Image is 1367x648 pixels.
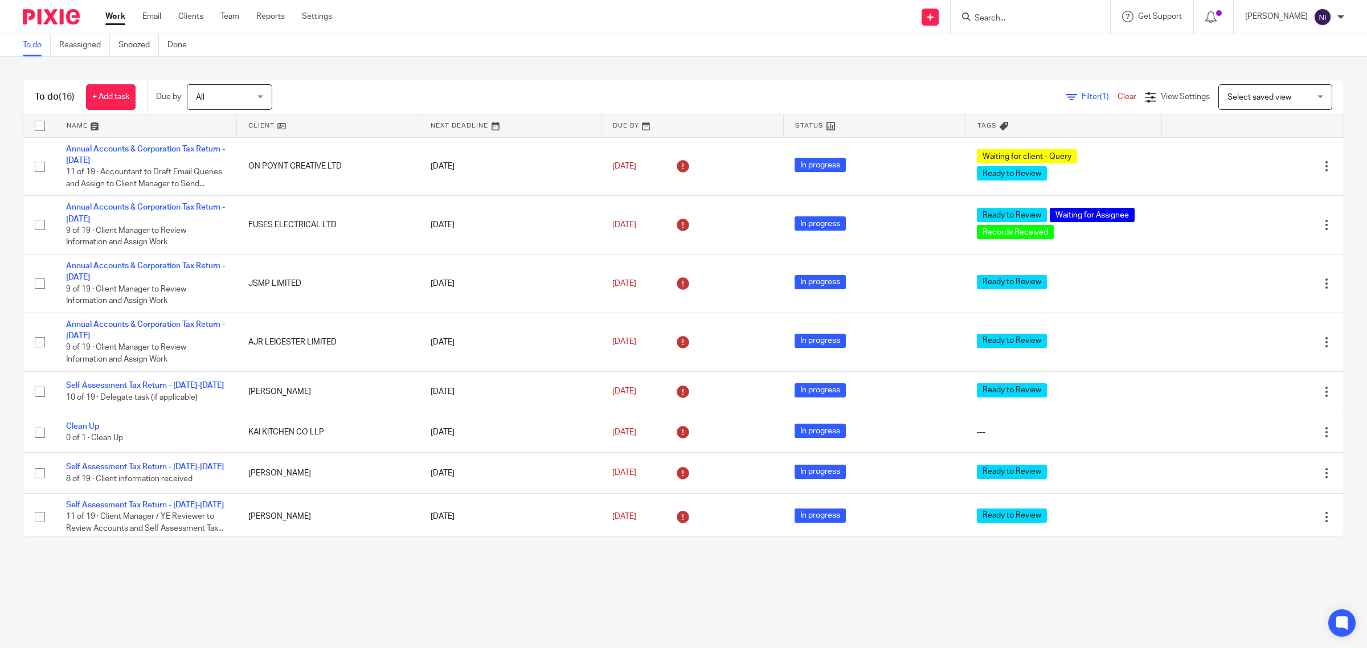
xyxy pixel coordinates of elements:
[237,255,419,313] td: JSMP LIMITED
[795,216,846,231] span: In progress
[419,313,601,371] td: [DATE]
[66,227,186,247] span: 9 of 19 · Client Manager to Review Information and Assign Work
[196,93,204,101] span: All
[167,34,195,56] a: Done
[419,493,601,540] td: [DATE]
[302,11,332,22] a: Settings
[1082,93,1118,101] span: Filter
[419,255,601,313] td: [DATE]
[237,412,419,453] td: KAI KITCHEN CO LLP
[612,512,636,520] span: [DATE]
[795,275,846,289] span: In progress
[795,508,846,523] span: In progress
[612,221,636,229] span: [DATE]
[66,344,186,364] span: 9 of 19 · Client Manager to Review Information and Assign Work
[1118,93,1136,101] a: Clear
[156,91,181,102] p: Due by
[795,465,846,479] span: In progress
[612,469,636,477] span: [DATE]
[66,145,225,165] a: Annual Accounts & Corporation Tax Return - [DATE]
[795,424,846,438] span: In progress
[66,393,198,401] span: 10 of 19 · Delegate task (if applicable)
[66,168,222,188] span: 11 of 19 · Accountant to Draft Email Queries and Assign to Client Manager to Send...
[977,225,1054,239] span: Records Received
[66,463,224,471] a: Self Assessment Tax Return - [DATE]-[DATE]
[66,501,224,509] a: Self Assessment Tax Return - [DATE]-[DATE]
[977,122,997,129] span: Tags
[59,34,110,56] a: Reassigned
[256,11,285,22] a: Reports
[142,11,161,22] a: Email
[237,313,419,371] td: AJR LEICESTER LIMITED
[795,158,846,172] span: In progress
[66,423,99,430] a: Clean Up
[178,11,203,22] a: Clients
[66,382,224,389] a: Self Assessment Tax Return - [DATE]-[DATE]
[419,412,601,453] td: [DATE]
[66,512,223,532] span: 11 of 19 · Client Manager / YE Reviewer to Review Accounts and Self Assessment Tax...
[66,434,123,442] span: 0 of 1 · Clean Up
[977,208,1047,222] span: Ready to Review
[1050,208,1135,222] span: Waiting for Assignee
[66,321,225,340] a: Annual Accounts & Corporation Tax Return - [DATE]
[66,262,225,281] a: Annual Accounts & Corporation Tax Return - [DATE]
[118,34,159,56] a: Snoozed
[795,383,846,397] span: In progress
[237,371,419,412] td: [PERSON_NAME]
[23,9,80,24] img: Pixie
[795,334,846,348] span: In progress
[612,428,636,436] span: [DATE]
[66,475,193,483] span: 8 of 19 · Client information received
[220,11,239,22] a: Team
[977,334,1047,348] span: Ready to Review
[105,11,125,22] a: Work
[977,465,1047,479] span: Ready to Review
[977,383,1047,397] span: Ready to Review
[1227,93,1291,101] span: Select saved view
[1138,13,1182,20] span: Get Support
[977,508,1047,523] span: Ready to Review
[23,34,51,56] a: To do
[419,137,601,196] td: [DATE]
[35,91,75,103] h1: To do
[237,493,419,540] td: [PERSON_NAME]
[612,280,636,288] span: [DATE]
[419,453,601,493] td: [DATE]
[237,196,419,255] td: FUSES ELECTRICAL LTD
[1161,93,1210,101] span: View Settings
[977,426,1150,438] div: ---
[86,84,136,110] a: + Add task
[59,92,75,101] span: (16)
[612,162,636,170] span: [DATE]
[66,285,186,305] span: 9 of 19 · Client Manager to Review Information and Assign Work
[612,338,636,346] span: [DATE]
[612,388,636,396] span: [DATE]
[977,166,1047,181] span: Ready to Review
[1313,8,1332,26] img: svg%3E
[1245,11,1308,22] p: [PERSON_NAME]
[977,275,1047,289] span: Ready to Review
[1100,93,1109,101] span: (1)
[419,371,601,412] td: [DATE]
[973,14,1076,24] input: Search
[66,203,225,223] a: Annual Accounts & Corporation Tax Return - [DATE]
[977,149,1077,163] span: Waiting for client - Query
[237,137,419,196] td: ON POYNT CREATIVE LTD
[419,196,601,255] td: [DATE]
[237,453,419,493] td: [PERSON_NAME]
